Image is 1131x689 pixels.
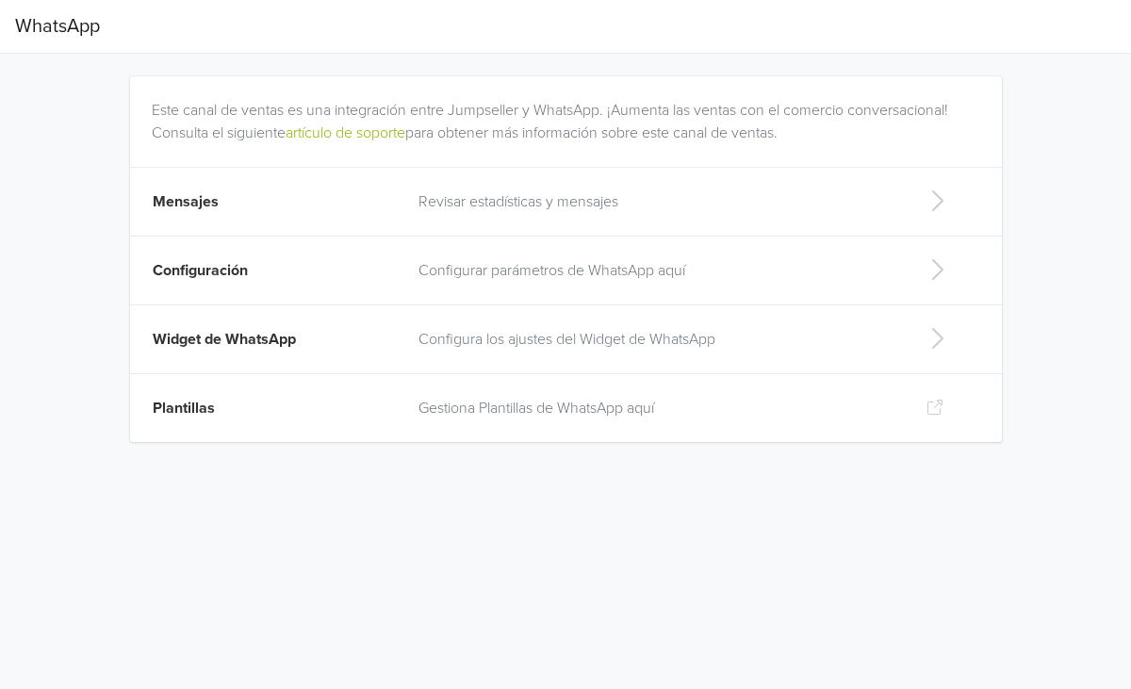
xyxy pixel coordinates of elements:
span: Plantillas [153,399,215,418]
div: Este canal de ventas es una integración entre Jumpseller y WhatsApp. ¡Aumenta las ventas con el c... [152,76,988,144]
a: artículo de soporte [286,123,405,142]
span: Configuración [153,261,248,280]
span: Widget de WhatsApp [153,330,296,349]
p: Configura los ajustes del Widget de WhatsApp [418,328,896,351]
p: Revisar estadísticas y mensajes [418,190,896,213]
span: Mensajes [153,192,219,211]
span: WhatsApp [15,8,100,45]
p: Gestiona Plantillas de WhatsApp aquí [418,397,896,419]
p: Configurar parámetros de WhatsApp aquí [418,259,896,282]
